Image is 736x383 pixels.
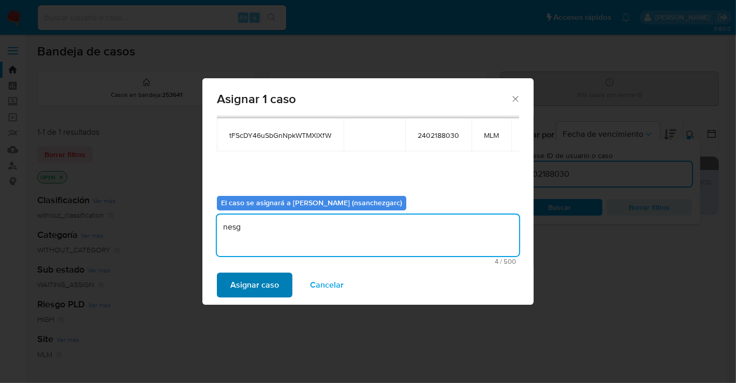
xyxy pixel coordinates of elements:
button: Cerrar ventana [510,94,520,103]
span: Máximo 500 caracteres [220,258,516,265]
b: El caso se asignará a [PERSON_NAME] (nsanchezgarc) [221,197,402,208]
span: Asignar caso [230,274,279,296]
span: 2402188030 [418,131,459,140]
button: Cancelar [297,273,357,297]
span: MLM [484,131,499,140]
span: Asignar 1 caso [217,93,510,105]
button: Asignar caso [217,273,292,297]
textarea: nesg [217,215,519,256]
span: tFScDY46uSbGnNpkWTMXlXfW [229,131,331,140]
span: Cancelar [310,274,344,296]
div: assign-modal [202,78,534,305]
